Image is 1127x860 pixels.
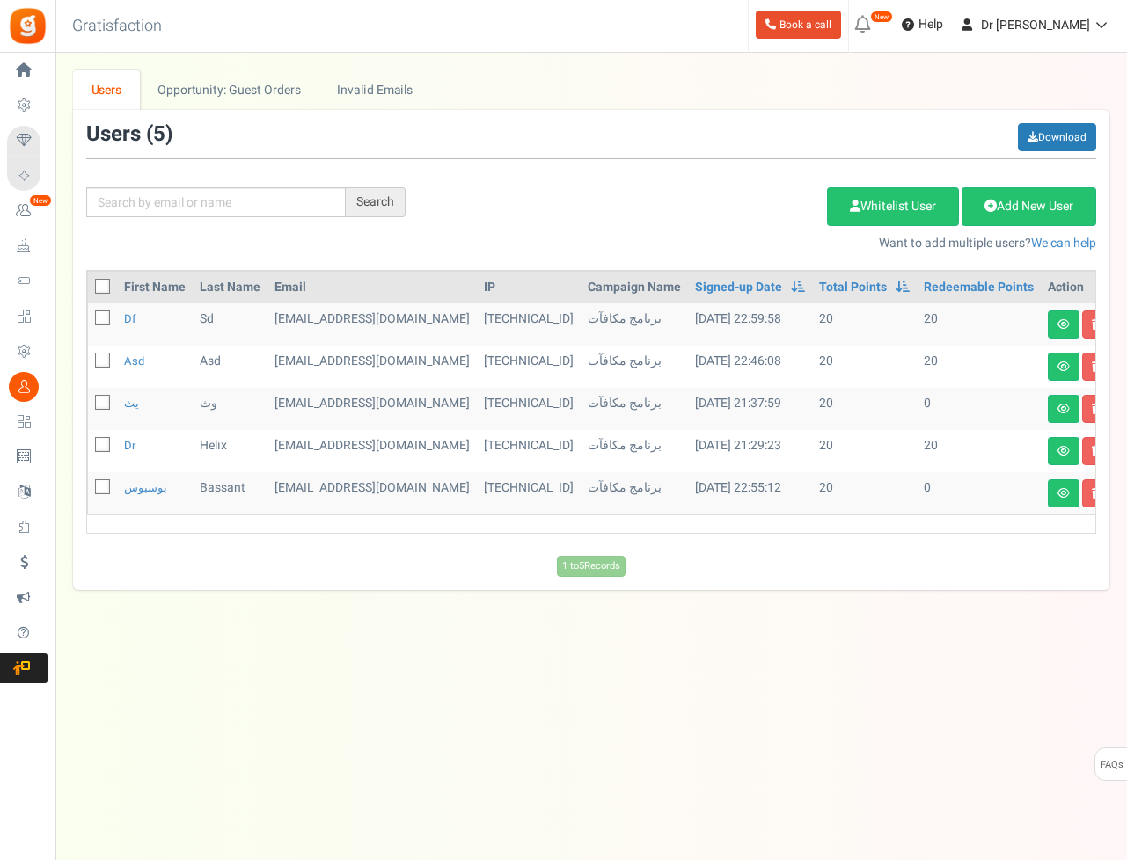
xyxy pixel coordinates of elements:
td: 0 [917,472,1041,514]
td: وث [193,388,267,430]
div: Search [346,187,406,217]
td: subscriber [267,388,477,430]
i: View details [1057,488,1070,499]
a: Users [73,70,140,110]
a: df [124,310,136,327]
td: 20 [917,303,1041,346]
td: asd [193,346,267,388]
td: برنامج مكافآت [581,472,688,514]
td: [EMAIL_ADDRESS][DOMAIN_NAME] [267,303,477,346]
img: Gratisfaction [8,6,48,46]
td: [DATE] 22:46:08 [688,346,812,388]
a: Opportunity: Guest Orders [140,70,318,110]
a: Redeemable Points [924,279,1034,296]
th: IP [477,272,581,303]
td: 0 [917,388,1041,430]
span: 5 [153,119,165,149]
h3: Gratisfaction [53,9,181,44]
a: asd [124,353,144,369]
i: Delete user [1092,446,1101,456]
td: administrator [267,472,477,514]
i: View details [1057,446,1070,456]
th: Last Name [193,272,267,303]
td: 20 [812,388,917,430]
td: برنامج مكافآت [581,388,688,430]
a: New [7,196,48,226]
td: برنامج مكافآت [581,346,688,388]
td: برنامج مكافآت [581,430,688,472]
a: Book a call [756,11,841,39]
td: [DATE] 21:37:59 [688,388,812,430]
i: View details [1057,319,1070,330]
a: dr [124,437,135,454]
i: View details [1057,404,1070,414]
td: ‪Bassant‬‏ [193,472,267,514]
td: [DATE] 21:29:23 [688,430,812,472]
span: Dr [PERSON_NAME] [981,16,1090,34]
i: View details [1057,361,1070,372]
td: 20 [917,346,1041,388]
td: [TECHNICAL_ID] [477,388,581,430]
td: administrator,tutor_instructor [267,430,477,472]
td: [DATE] 22:59:58 [688,303,812,346]
a: Invalid Emails [319,70,431,110]
a: يث [124,395,139,412]
i: Delete user [1092,404,1101,414]
span: Help [914,16,943,33]
a: Total Points [819,279,887,296]
i: Delete user [1092,361,1101,372]
td: [TECHNICAL_ID] [477,303,581,346]
p: Want to add multiple users? [432,235,1096,252]
a: Signed-up Date [695,279,782,296]
i: Delete user [1092,319,1101,330]
input: Search by email or name [86,187,346,217]
td: 20 [812,472,917,514]
td: 20 [812,346,917,388]
h3: Users ( ) [86,123,172,146]
em: New [29,194,52,207]
td: [TECHNICAL_ID] [477,472,581,514]
a: We can help [1031,234,1096,252]
td: برنامج مكافآت [581,303,688,346]
td: [TECHNICAL_ID] [477,430,581,472]
a: Download [1018,123,1096,151]
td: 20 [917,430,1041,472]
td: [DATE] 22:55:12 [688,472,812,514]
a: Help [895,11,950,39]
th: Email [267,272,477,303]
span: FAQs [1100,748,1123,782]
i: Delete user [1092,488,1101,499]
th: Campaign Name [581,272,688,303]
td: sd [193,303,267,346]
td: 20 [812,303,917,346]
a: بوسبوس [124,479,167,496]
a: Whitelist User [827,187,959,226]
a: Add New User [962,187,1096,226]
th: First Name [117,272,193,303]
td: [TECHNICAL_ID] [477,346,581,388]
td: helix [193,430,267,472]
td: subscriber [267,346,477,388]
td: 20 [812,430,917,472]
em: New [870,11,893,23]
